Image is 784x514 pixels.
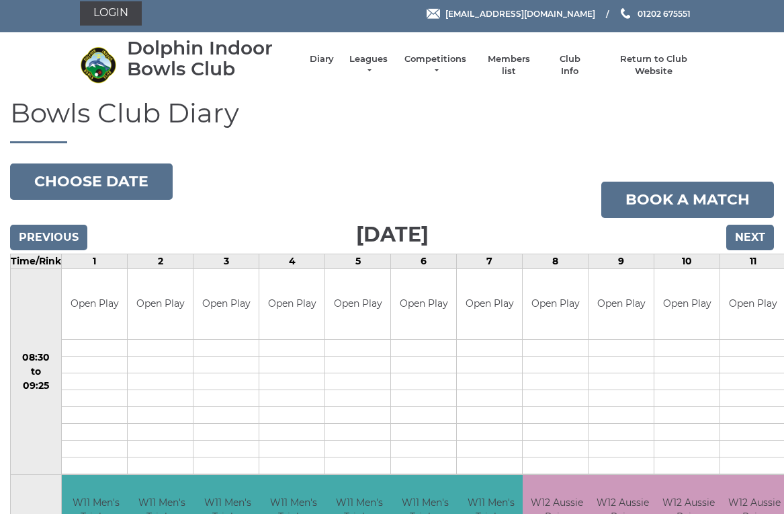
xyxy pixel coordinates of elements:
[457,269,522,340] td: Open Play
[550,53,589,77] a: Club Info
[62,269,127,340] td: Open Play
[523,254,589,268] td: 8
[523,269,588,340] td: Open Play
[11,268,62,475] td: 08:30 to 09:25
[654,269,720,340] td: Open Play
[128,254,193,268] td: 2
[62,254,128,268] td: 1
[457,254,523,268] td: 7
[11,254,62,268] td: Time/Rink
[589,269,654,340] td: Open Play
[310,53,334,65] a: Diary
[259,254,325,268] td: 4
[325,269,390,340] td: Open Play
[193,269,259,340] td: Open Play
[603,53,704,77] a: Return to Club Website
[589,254,654,268] td: 9
[80,46,117,83] img: Dolphin Indoor Bowls Club
[80,1,142,26] a: Login
[427,9,440,19] img: Email
[654,254,720,268] td: 10
[619,7,691,20] a: Phone us 01202 675551
[193,254,259,268] td: 3
[481,53,537,77] a: Members list
[10,225,87,250] input: Previous
[638,8,691,18] span: 01202 675551
[10,98,774,143] h1: Bowls Club Diary
[427,7,595,20] a: Email [EMAIL_ADDRESS][DOMAIN_NAME]
[391,254,457,268] td: 6
[347,53,390,77] a: Leagues
[259,269,324,340] td: Open Play
[10,163,173,200] button: Choose date
[127,38,296,79] div: Dolphin Indoor Bowls Club
[325,254,391,268] td: 5
[621,8,630,19] img: Phone us
[403,53,468,77] a: Competitions
[128,269,193,340] td: Open Play
[726,225,774,250] input: Next
[391,269,456,340] td: Open Play
[601,182,774,218] a: Book a match
[445,8,595,18] span: [EMAIL_ADDRESS][DOMAIN_NAME]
